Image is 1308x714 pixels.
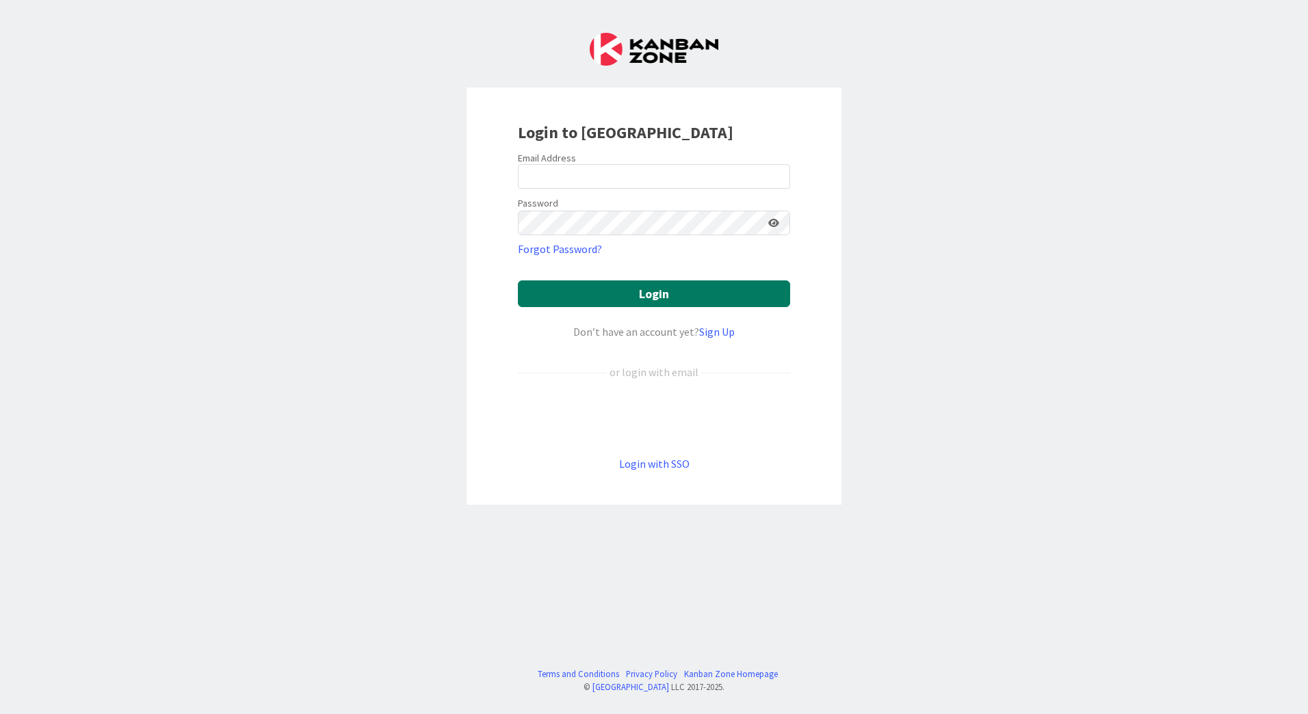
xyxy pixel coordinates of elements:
div: or login with email [606,364,702,380]
button: Login [518,280,790,307]
a: Privacy Policy [626,667,677,680]
b: Login to [GEOGRAPHIC_DATA] [518,122,733,143]
a: Terms and Conditions [538,667,619,680]
img: Kanban Zone [590,33,718,66]
label: Email Address [518,152,576,164]
a: Kanban Zone Homepage [684,667,778,680]
div: Don’t have an account yet? [518,323,790,340]
div: © LLC 2017- 2025 . [531,680,778,693]
a: [GEOGRAPHIC_DATA] [592,681,669,692]
label: Password [518,196,558,211]
a: Sign Up [699,325,735,339]
a: Login with SSO [619,457,690,471]
a: Forgot Password? [518,241,602,257]
iframe: Knop Inloggen met Google [511,403,797,433]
